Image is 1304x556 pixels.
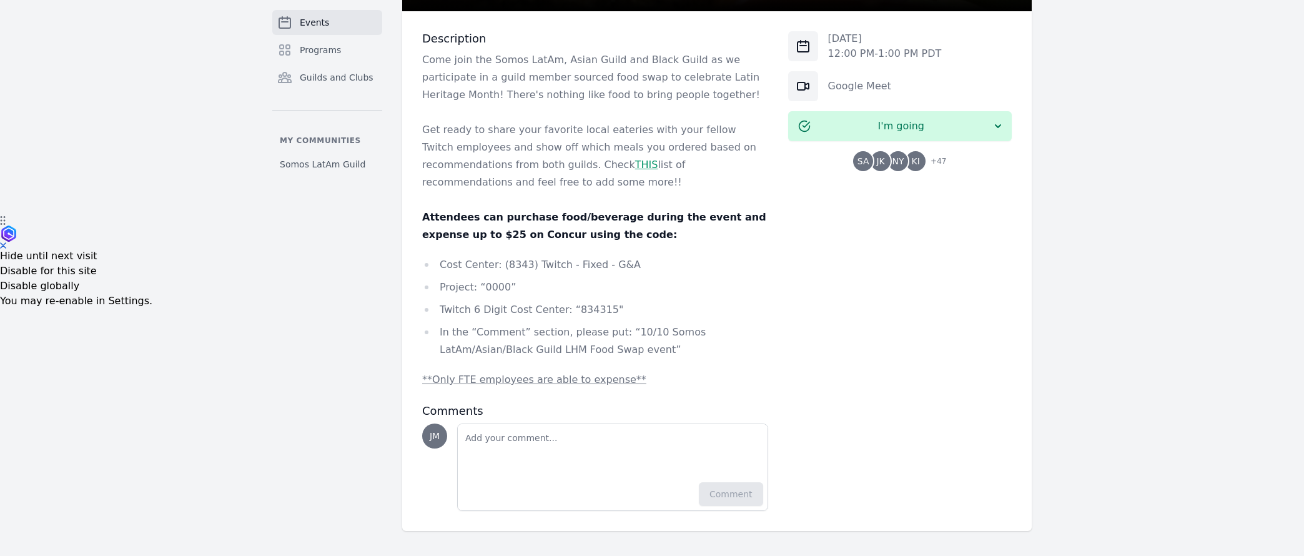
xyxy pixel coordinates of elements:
[422,211,766,241] strong: Attendees can purchase food/beverage during the event and expense up to $25 on Concur using the c...
[300,16,329,29] span: Events
[422,121,768,191] p: Get ready to share your favorite local eateries with your fellow Twitch employees and show off wh...
[422,51,768,104] p: Come join the Somos LatAm, Asian Guild and Black Guild as we participate in a guild member source...
[911,157,919,166] span: KI
[635,159,658,171] a: THIS
[272,10,382,35] a: Events
[923,154,946,171] span: + 47
[280,158,365,171] span: Somos LatAm Guild
[857,157,869,166] span: SA
[828,31,942,46] p: [DATE]
[422,256,768,274] li: Cost Center: (8343) Twitch - Fixed - G&A
[422,301,768,319] li: Twitch 6 Digit Cost Center: “834315"
[272,65,382,90] a: Guilds and Clubs
[300,44,341,56] span: Programs
[828,80,891,92] a: Google Meet
[788,111,1012,141] button: I'm going
[828,46,942,61] p: 12:00 PM - 1:00 PM PDT
[430,432,440,440] span: JM
[811,119,992,134] span: I'm going
[422,404,768,419] h3: Comments
[422,279,768,296] li: Project: “0000”
[272,136,382,146] p: My communities
[272,37,382,62] a: Programs
[272,153,382,176] a: Somos LatAm Guild
[422,31,768,46] h3: Description
[699,482,763,506] button: Comment
[892,157,904,166] span: NY
[272,10,382,176] nav: Sidebar
[876,157,884,166] span: JK
[300,71,373,84] span: Guilds and Clubs
[422,324,768,359] li: In the “Comment” section, please put: “10/10 Somos LatAm/Asian/Black Guild LHM Food Swap event”
[422,374,646,385] u: **Only FTE employees are able to expense**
